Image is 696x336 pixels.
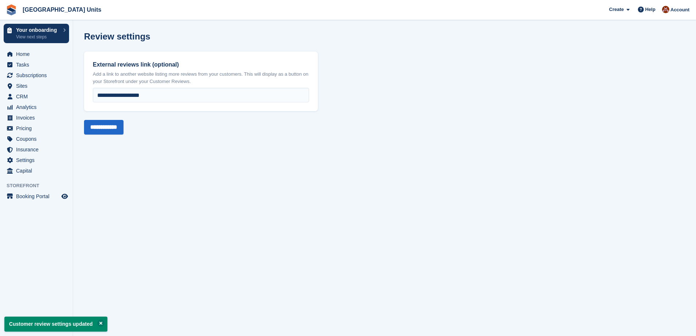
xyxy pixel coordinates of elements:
[16,144,60,155] span: Insurance
[16,34,60,40] p: View next steps
[16,166,60,176] span: Capital
[16,102,60,112] span: Analytics
[4,113,69,123] a: menu
[20,4,104,16] a: [GEOGRAPHIC_DATA] Units
[16,27,60,33] p: Your onboarding
[662,6,669,13] img: Laura Clinnick
[16,134,60,144] span: Coupons
[16,70,60,80] span: Subscriptions
[4,317,107,332] p: Customer review settings updated
[16,113,60,123] span: Invoices
[16,123,60,133] span: Pricing
[16,60,60,70] span: Tasks
[93,60,309,69] label: External reviews link (optional)
[670,6,689,14] span: Account
[4,155,69,165] a: menu
[93,71,309,85] p: Add a link to another website listing more reviews from your customers. This will display as a bu...
[4,49,69,59] a: menu
[16,81,60,91] span: Sites
[4,81,69,91] a: menu
[16,191,60,201] span: Booking Portal
[4,102,69,112] a: menu
[4,166,69,176] a: menu
[16,155,60,165] span: Settings
[7,182,73,189] span: Storefront
[84,31,150,41] h1: Review settings
[4,70,69,80] a: menu
[4,144,69,155] a: menu
[609,6,624,13] span: Create
[6,4,17,15] img: stora-icon-8386f47178a22dfd0bd8f6a31ec36ba5ce8667c1dd55bd0f319d3a0aa187defe.svg
[4,91,69,102] a: menu
[60,192,69,201] a: Preview store
[4,60,69,70] a: menu
[645,6,655,13] span: Help
[4,24,69,43] a: Your onboarding View next steps
[16,91,60,102] span: CRM
[4,191,69,201] a: menu
[4,134,69,144] a: menu
[16,49,60,59] span: Home
[4,123,69,133] a: menu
